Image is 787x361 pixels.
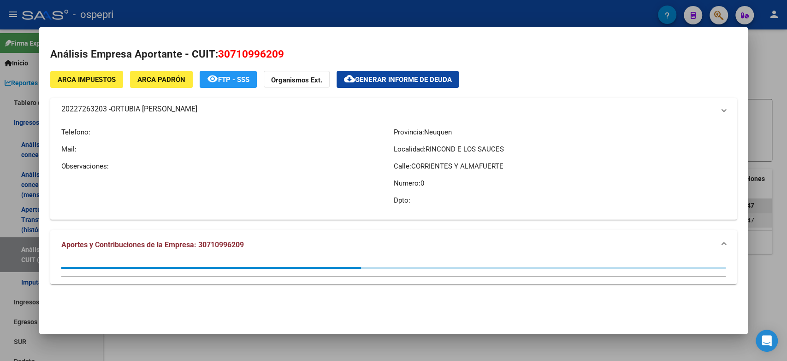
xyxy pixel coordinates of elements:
[420,179,424,187] span: 0
[50,260,736,284] div: Aportes y Contribuciones de la Empresa: 30710996209
[50,120,736,220] div: 20227263203 -ORTUBIA [PERSON_NAME]
[425,145,503,153] span: RINCOND E LOS SAUCES
[130,71,193,88] button: ARCA Padrón
[58,76,116,84] span: ARCA Impuestos
[393,161,725,171] p: Calle:
[200,71,257,88] button: FTP - SSS
[218,76,249,84] span: FTP - SSS
[50,230,736,260] mat-expansion-panel-header: Aportes y Contribuciones de la Empresa: 30710996209
[393,195,725,205] p: Dpto:
[50,71,123,88] button: ARCA Impuestos
[61,144,393,154] p: Mail:
[355,76,451,84] span: Generar informe de deuda
[61,127,393,137] p: Telefono:
[137,76,185,84] span: ARCA Padrón
[424,128,451,136] span: Neuquen
[264,71,330,88] button: Organismos Ext.
[111,104,197,115] span: ORTUBIA [PERSON_NAME]
[61,161,393,171] p: Observaciones:
[756,330,778,352] div: Open Intercom Messenger
[50,98,736,120] mat-expansion-panel-header: 20227263203 -ORTUBIA [PERSON_NAME]
[337,71,459,88] button: Generar informe de deuda
[61,240,244,249] span: Aportes y Contribuciones de la Empresa: 30710996209
[61,104,714,115] mat-panel-title: 20227263203 -
[50,47,736,62] h2: Análisis Empresa Aportante - CUIT:
[271,76,322,84] strong: Organismos Ext.
[393,178,725,188] p: Numero:
[393,127,725,137] p: Provincia:
[344,73,355,84] mat-icon: cloud_download
[207,73,218,84] mat-icon: remove_red_eye
[393,144,725,154] p: Localidad:
[411,162,503,170] span: CORRIENTES Y ALMAFUERTE
[218,48,284,60] span: 30710996209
